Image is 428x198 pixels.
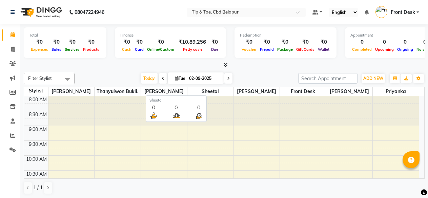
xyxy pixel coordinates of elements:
span: Due [209,47,220,52]
span: Cash [120,47,133,52]
img: wait_time.png [195,111,203,120]
span: Gift Cards [294,47,316,52]
div: Redemption [240,32,331,38]
span: Thanyuiwon Bukli. [95,87,141,96]
span: Prepaid [258,47,276,52]
div: ₹0 [240,38,258,46]
span: 1 / 1 [33,184,43,191]
div: Finance [120,32,221,38]
div: ₹0 [133,38,145,46]
span: Voucher [240,47,258,52]
div: 0 [195,103,203,111]
img: Front Desk [375,6,387,18]
span: Sheetal [187,87,233,96]
span: Petty cash [181,47,204,52]
input: 2025-09-02 [187,73,221,84]
span: Online/Custom [145,47,176,52]
span: priyanka [373,87,419,96]
div: ₹0 [294,38,316,46]
span: Completed [350,47,373,52]
span: [PERSON_NAME] [326,87,372,96]
div: ₹0 [63,38,81,46]
div: ₹0 [50,38,63,46]
div: ₹0 [81,38,101,46]
b: 08047224946 [75,3,104,22]
span: Tue [173,76,187,81]
div: ₹10,89,256 [176,38,209,46]
span: [PERSON_NAME] [234,87,280,96]
div: 9:00 AM [27,126,48,133]
img: queue.png [172,111,181,120]
span: Upcoming [373,47,395,52]
div: 9:30 AM [27,141,48,148]
span: [PERSON_NAME] [48,87,95,96]
span: ADD NEW [363,76,383,81]
span: Front Desk [280,87,326,96]
div: 0 [395,38,415,46]
img: logo [17,3,64,22]
span: Filter Stylist [28,75,52,81]
div: 0 [373,38,395,46]
span: [PERSON_NAME] [141,87,187,96]
div: ₹0 [120,38,133,46]
div: ₹0 [276,38,294,46]
div: ₹0 [258,38,276,46]
div: Total [29,32,101,38]
span: Expenses [29,47,50,52]
div: ₹0 [316,38,331,46]
div: ₹0 [209,38,221,46]
div: Stylist [24,87,48,94]
span: Sales [50,47,63,52]
div: 10:30 AM [25,171,48,178]
div: 8:00 AM [27,96,48,103]
div: Sheetal [149,97,203,103]
span: Card [133,47,145,52]
div: 10:00 AM [25,156,48,163]
span: Front Desk [391,9,415,16]
img: serve.png [149,111,158,120]
div: 8:30 AM [27,111,48,118]
span: Ongoing [395,47,415,52]
input: Search Appointment [298,73,358,84]
iframe: chat widget [400,171,421,191]
button: ADD NEW [362,74,385,83]
span: Today [141,73,158,84]
div: 0 [149,103,158,111]
div: ₹0 [29,38,50,46]
span: Services [63,47,81,52]
span: Wallet [316,47,331,52]
div: 0 [350,38,373,46]
div: ₹0 [145,38,176,46]
span: Package [276,47,294,52]
span: Products [81,47,101,52]
div: 0 [172,103,181,111]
